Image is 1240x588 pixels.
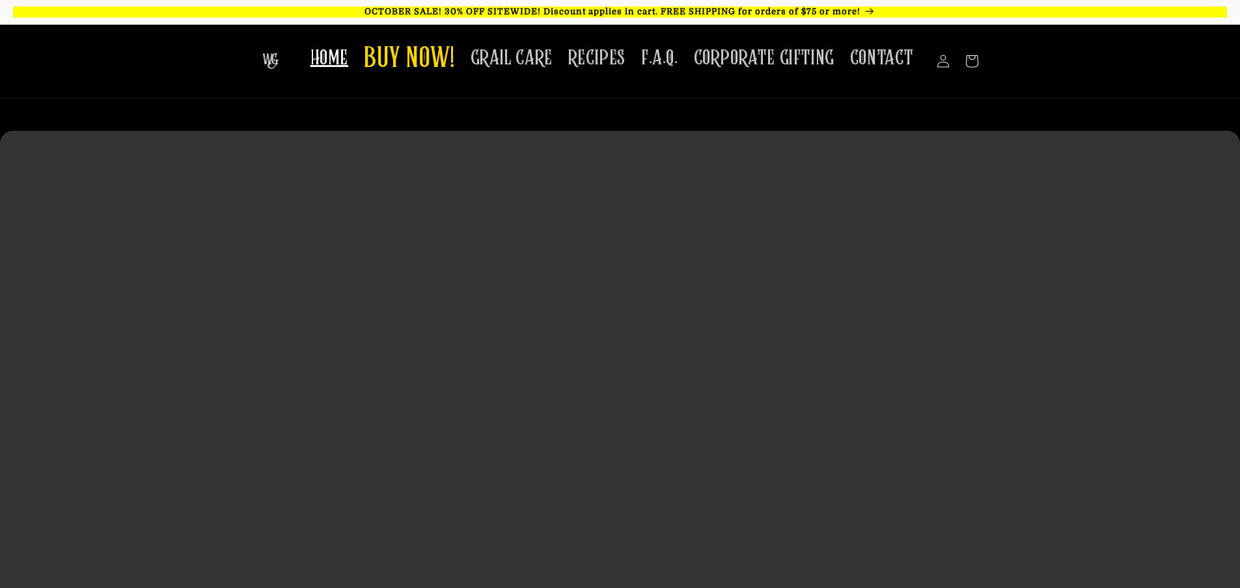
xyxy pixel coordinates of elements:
a: HOME [303,38,356,79]
span: GRAIL CARE [471,46,553,71]
a: BUY NOW! [356,34,463,85]
p: OCTOBER SALE! 30% OFF SITEWIDE! Discount applies in cart. FREE SHIPPING for orders of $75 or more! [13,7,1227,18]
span: CORPORATE GIFTING [694,46,834,71]
span: RECIPES [568,46,626,71]
a: CORPORATE GIFTING [686,38,842,79]
span: CONTACT [850,46,914,71]
a: F.A.Q. [633,38,686,79]
a: RECIPES [560,38,633,79]
a: CONTACT [842,38,922,79]
a: GRAIL CARE [463,38,560,79]
span: F.A.Q. [641,46,678,71]
img: The Whiskey Grail [262,53,279,69]
span: BUY NOW! [364,42,455,77]
span: HOME [310,46,348,71]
